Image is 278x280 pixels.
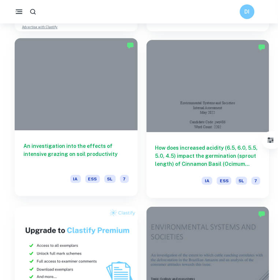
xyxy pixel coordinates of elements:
img: Marked [258,210,266,218]
span: 7 [252,177,260,185]
span: SL [236,177,247,185]
button: DI [240,4,255,19]
span: ESS [85,175,100,183]
span: IA [202,177,212,185]
img: Marked [127,42,134,49]
h6: DI [243,8,252,16]
span: 7 [120,175,129,183]
span: ESS [217,177,231,185]
span: IA [70,175,81,183]
a: Advertise with Clastify [22,25,58,30]
button: Filter [263,133,278,148]
a: An investigation into the effects of intensive grazing on soil productivityIAESSSL7 [15,40,138,198]
h6: An investigation into the effects of intensive grazing on soil productivity [23,142,129,166]
h6: How does increased acidity (6.5, 6.0, 5.5, 5.0, 4.5) impact the germination (sprout length) of Ci... [155,144,261,168]
span: SL [104,175,116,183]
a: How does increased acidity (6.5, 6.0, 5.5, 5.0, 4.5) impact the germination (sprout length) of Ci... [147,40,270,198]
img: Marked [258,44,266,51]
